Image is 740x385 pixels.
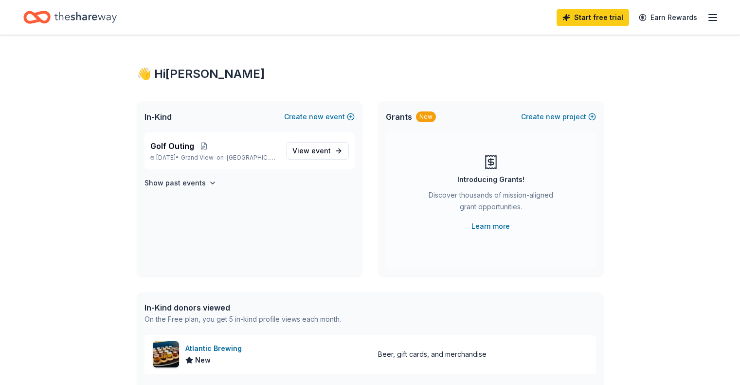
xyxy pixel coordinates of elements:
[137,66,604,82] div: 👋 Hi [PERSON_NAME]
[311,147,331,155] span: event
[425,189,557,217] div: Discover thousands of mission-aligned grant opportunities.
[150,140,194,152] span: Golf Outing
[181,154,278,162] span: Grand View-on-[GEOGRAPHIC_DATA], [GEOGRAPHIC_DATA]
[286,142,349,160] a: View event
[23,6,117,29] a: Home
[416,111,436,122] div: New
[144,302,341,313] div: In-Kind donors viewed
[546,111,560,123] span: new
[386,111,412,123] span: Grants
[144,177,217,189] button: Show past events
[284,111,355,123] button: Createnewevent
[153,341,179,367] img: Image for Atlantic Brewing
[557,9,629,26] a: Start free trial
[144,177,206,189] h4: Show past events
[144,111,172,123] span: In-Kind
[195,354,211,366] span: New
[292,145,331,157] span: View
[457,174,524,185] div: Introducing Grants!
[144,313,341,325] div: On the Free plan, you get 5 in-kind profile views each month.
[471,220,510,232] a: Learn more
[150,154,278,162] p: [DATE] •
[378,348,487,360] div: Beer, gift cards, and merchandise
[521,111,596,123] button: Createnewproject
[633,9,703,26] a: Earn Rewards
[185,343,246,354] div: Atlantic Brewing
[309,111,324,123] span: new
